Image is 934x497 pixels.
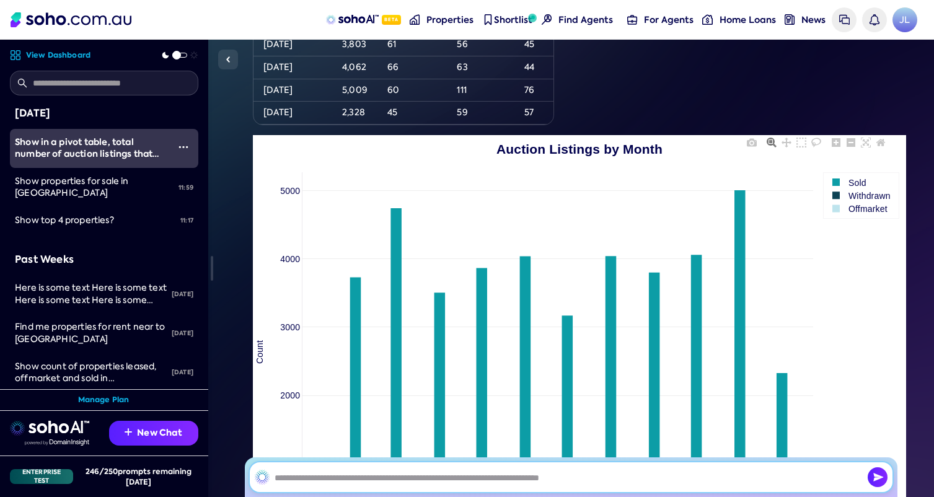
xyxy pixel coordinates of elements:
[447,56,514,79] td: 63
[483,14,493,25] img: shortlist-nav icon
[702,14,713,25] img: for-agents-nav icon
[542,14,552,25] img: Find agents icon
[892,7,917,32] span: JL
[15,361,167,385] div: Show count of properties leased, offmarket and sold in Sydney for past 6 months
[15,321,165,345] span: Find me properties for rent near to [GEOGRAPHIC_DATA]
[326,15,379,25] img: sohoAI logo
[832,7,857,32] a: Messages
[125,428,132,436] img: Recommendation icon
[644,14,694,26] span: For Agents
[10,314,167,353] a: Find me properties for rent near to [GEOGRAPHIC_DATA]
[15,105,193,121] div: [DATE]
[447,102,514,125] td: 59
[11,12,131,27] img: Soho Logo
[494,14,532,26] span: Shortlist
[10,353,167,392] a: Show count of properties leased, offmarket and sold in [GEOGRAPHIC_DATA] for past 6 months
[15,136,169,161] div: Show in a pivot table, total number of auction listings that were sold, total withdrawn, total of...
[10,207,175,234] a: Show top 4 properties?
[175,207,198,234] div: 11:17
[447,79,514,102] td: 111
[382,15,401,25] span: Beta
[514,102,553,125] td: 57
[558,14,613,26] span: Find Agents
[377,102,447,125] td: 45
[514,33,553,56] td: 45
[10,129,169,168] a: Show in a pivot table, total number of auction listings that were sold, total withdrawn, total of...
[78,466,198,487] div: 246 / 250 prompts remaining [DATE]
[720,14,776,26] span: Home Loans
[862,7,887,32] a: Notifications
[892,7,917,32] a: Avatar of Jonathan Lui
[785,14,795,25] img: news-nav icon
[377,56,447,79] td: 66
[255,470,270,485] img: SohoAI logo black
[10,168,174,207] a: Show properties for sale in [GEOGRAPHIC_DATA]
[109,421,198,446] button: New Chat
[447,33,514,56] td: 56
[15,214,114,226] span: Show top 4 properties?
[514,79,553,102] td: 76
[167,320,198,347] div: [DATE]
[167,281,198,308] div: [DATE]
[332,56,377,79] td: 4,062
[15,175,174,200] div: Show properties for sale in mornington peninsula
[253,56,332,79] td: [DATE]
[15,321,167,345] div: Find me properties for rent near to Melbourne University
[221,52,236,67] img: Sidebar toggle icon
[10,50,90,61] a: View Dashboard
[25,439,89,446] img: Data provided by Domain Insight
[174,174,198,201] div: 11:59
[332,102,377,125] td: 2,328
[868,467,888,487] button: Send
[377,33,447,56] td: 61
[167,359,198,386] div: [DATE]
[15,282,167,306] div: Here is some text Here is some text Here is some text Here is some textHere is some textHere is s...
[15,252,193,268] div: Past Weeks
[178,142,188,152] img: More icon
[10,275,167,314] a: Here is some text Here is some text Here is some text Here is some textHere is some textHere is s...
[253,79,332,102] td: [DATE]
[15,282,167,427] span: Here is some text Here is some text Here is some text Here is some textHere is some textHere is s...
[332,79,377,102] td: 5,009
[869,14,879,25] img: bell icon
[253,102,332,125] td: [DATE]
[868,467,888,487] img: Send icon
[15,175,129,199] span: Show properties for sale in [GEOGRAPHIC_DATA]
[253,33,332,56] td: [DATE]
[514,56,553,79] td: 44
[15,361,156,408] span: Show count of properties leased, offmarket and sold in [GEOGRAPHIC_DATA] for past 6 months
[839,14,850,25] img: messages icon
[627,14,638,25] img: for-agents-nav icon
[332,33,377,56] td: 3,803
[78,395,130,405] a: Manage Plan
[10,469,73,484] div: Enterprise Test
[410,14,420,25] img: properties-nav icon
[426,14,474,26] span: Properties
[15,214,175,227] div: Show top 4 properties?
[801,14,826,26] span: News
[10,421,89,436] img: sohoai logo
[377,79,447,102] td: 60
